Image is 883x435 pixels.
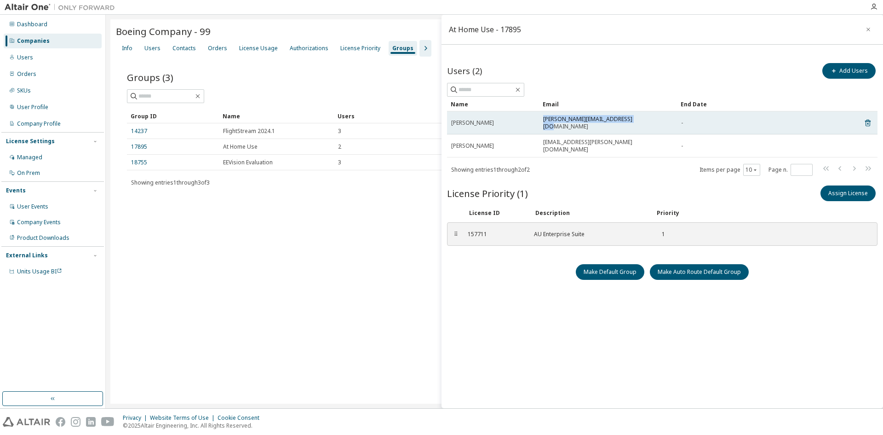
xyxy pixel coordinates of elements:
[745,166,758,174] button: 10
[469,209,524,217] div: License ID
[5,3,120,12] img: Altair One
[453,231,459,238] div: ⠿
[3,417,50,427] img: altair_logo.svg
[768,164,813,176] span: Page n.
[223,143,258,151] span: At Home Use
[681,142,683,150] span: -
[447,65,482,76] span: Users (2)
[543,139,673,153] span: [EMAIL_ADDRESS][PERSON_NAME][DOMAIN_NAME]
[17,203,48,210] div: User Events
[451,97,535,111] div: Name
[534,231,644,238] div: AU Enterprise Suite
[657,209,679,217] div: Priority
[101,417,115,427] img: youtube.svg
[17,169,40,177] div: On Prem
[122,45,132,52] div: Info
[150,414,218,422] div: Website Terms of Use
[123,414,150,422] div: Privacy
[17,104,48,111] div: User Profile
[131,128,147,135] a: 14237
[543,116,673,130] span: [PERSON_NAME][EMAIL_ADDRESS][DOMAIN_NAME]
[131,179,210,186] span: Showing entries 1 through 3 of 3
[681,97,852,111] div: End Date
[650,264,749,280] button: Make Auto Route Default Group
[338,143,341,151] span: 2
[208,45,227,52] div: Orders
[127,71,173,84] span: Groups (3)
[17,87,31,94] div: SKUs
[338,159,341,166] span: 3
[822,63,876,79] button: Add Users
[218,414,265,422] div: Cookie Consent
[86,417,96,427] img: linkedin.svg
[290,45,328,52] div: Authorizations
[17,21,47,28] div: Dashboard
[338,128,341,135] span: 3
[468,231,523,238] div: 157711
[6,187,26,194] div: Events
[131,109,215,123] div: Group ID
[131,159,147,166] a: 18755
[655,231,665,238] div: 1
[6,252,48,259] div: External Links
[17,219,61,226] div: Company Events
[116,25,211,38] span: Boeing Company - 99
[239,45,278,52] div: License Usage
[17,37,50,45] div: Companies
[172,45,196,52] div: Contacts
[820,186,876,201] button: Assign License
[447,187,528,200] span: License Priority (1)
[543,97,673,111] div: Email
[17,234,69,242] div: Product Downloads
[451,119,494,127] span: [PERSON_NAME]
[535,209,646,217] div: Description
[340,45,380,52] div: License Priority
[17,154,42,161] div: Managed
[449,26,521,33] div: At Home Use - 17895
[223,128,275,135] span: FlightStream 2024.1
[681,119,683,127] span: -
[338,109,836,123] div: Users
[17,120,61,128] div: Company Profile
[17,54,33,61] div: Users
[17,70,36,78] div: Orders
[223,109,330,123] div: Name
[576,264,644,280] button: Make Default Group
[6,138,55,145] div: License Settings
[700,164,760,176] span: Items per page
[451,142,494,150] span: [PERSON_NAME]
[392,45,413,52] div: Groups
[56,417,65,427] img: facebook.svg
[144,45,161,52] div: Users
[17,267,62,275] span: Units Usage BI
[131,143,147,151] a: 17895
[451,166,530,174] span: Showing entries 1 through 2 of 2
[223,159,273,166] span: EEVision Evaluation
[71,417,80,427] img: instagram.svg
[123,422,265,429] p: © 2025 Altair Engineering, Inc. All Rights Reserved.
